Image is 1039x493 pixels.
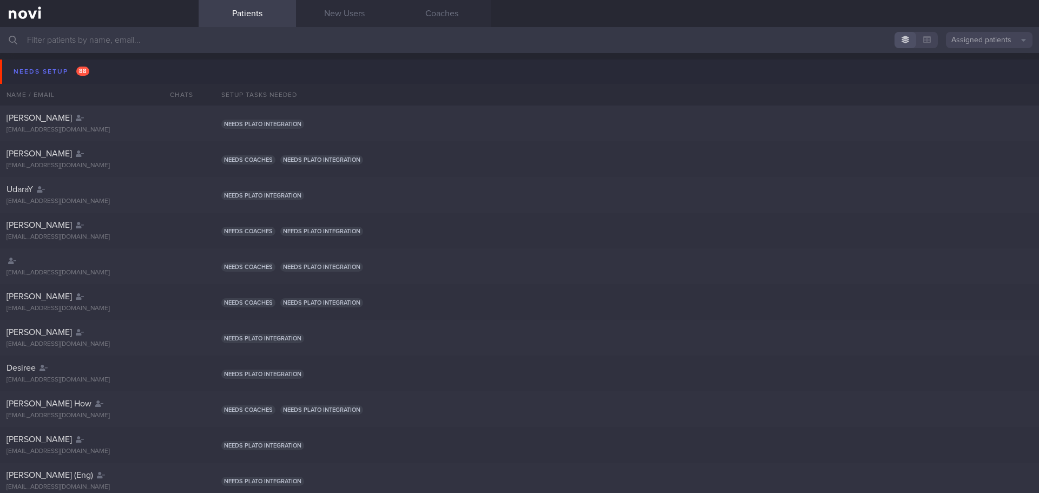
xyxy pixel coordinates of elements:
div: [EMAIL_ADDRESS][DOMAIN_NAME] [6,376,192,384]
span: Needs plato integration [221,334,304,343]
span: Needs plato integration [221,441,304,450]
span: [PERSON_NAME] [6,292,72,301]
div: Chats [155,84,199,106]
div: [EMAIL_ADDRESS][DOMAIN_NAME] [6,198,192,206]
span: Desiree [6,364,36,372]
span: 88 [76,67,89,76]
div: [EMAIL_ADDRESS][DOMAIN_NAME] [6,412,192,420]
span: Needs coaches [221,298,275,307]
span: [PERSON_NAME] [6,328,72,337]
div: Needs setup [11,64,92,79]
div: [EMAIL_ADDRESS][DOMAIN_NAME] [6,126,192,134]
div: [EMAIL_ADDRESS][DOMAIN_NAME] [6,340,192,349]
span: Needs coaches [221,405,275,415]
span: UdaraY [6,185,33,194]
span: Needs coaches [221,227,275,236]
span: Needs plato integration [280,405,363,415]
span: Needs plato integration [221,477,304,486]
div: [EMAIL_ADDRESS][DOMAIN_NAME] [6,233,192,241]
span: [PERSON_NAME] (Eng) [6,471,93,479]
span: [PERSON_NAME] [6,435,72,444]
div: Setup tasks needed [215,84,1039,106]
div: [EMAIL_ADDRESS][DOMAIN_NAME] [6,305,192,313]
div: [EMAIL_ADDRESS][DOMAIN_NAME] [6,483,192,491]
span: [PERSON_NAME] [6,114,72,122]
span: Needs coaches [221,262,275,272]
div: [EMAIL_ADDRESS][DOMAIN_NAME] [6,269,192,277]
span: Needs coaches [221,155,275,165]
span: Needs plato integration [221,370,304,379]
span: [PERSON_NAME] [6,149,72,158]
span: [PERSON_NAME] [6,221,72,229]
span: Needs plato integration [280,155,363,165]
span: Needs plato integration [280,227,363,236]
div: [EMAIL_ADDRESS][DOMAIN_NAME] [6,448,192,456]
span: Needs plato integration [280,298,363,307]
span: Needs plato integration [280,262,363,272]
span: Needs plato integration [221,120,304,129]
button: Assigned patients [946,32,1033,48]
div: [EMAIL_ADDRESS][DOMAIN_NAME] [6,162,192,170]
span: [PERSON_NAME] How [6,399,91,408]
span: Needs plato integration [221,191,304,200]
